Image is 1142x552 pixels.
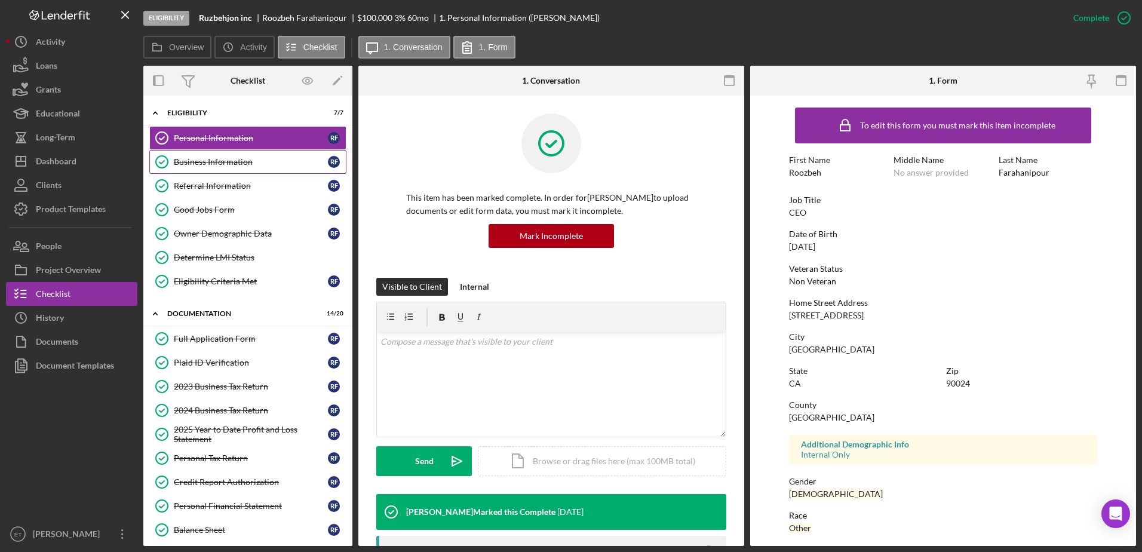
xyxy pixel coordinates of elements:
[357,13,392,23] span: $100,000
[894,155,993,165] div: Middle Name
[789,229,1098,239] div: Date of Birth
[489,224,614,248] button: Mark Incomplete
[376,278,448,296] button: Visible to Client
[789,511,1098,520] div: Race
[149,518,346,542] a: Balance SheetRF
[36,173,62,200] div: Clients
[789,168,821,177] div: Roozbeh
[6,234,137,258] button: People
[174,205,328,214] div: Good Jobs Form
[328,404,340,416] div: R F
[174,425,328,444] div: 2025 Year to Date Profit and Loss Statement
[174,334,328,344] div: Full Application Form
[6,258,137,282] button: Project Overview
[174,277,328,286] div: Eligibility Criteria Met
[149,126,346,150] a: Personal InformationRF
[30,522,108,549] div: [PERSON_NAME]
[6,330,137,354] button: Documents
[149,398,346,422] a: 2024 Business Tax ReturnRF
[406,507,555,517] div: [PERSON_NAME] Marked this Complete
[36,102,80,128] div: Educational
[149,198,346,222] a: Good Jobs FormRF
[328,180,340,192] div: R F
[174,253,346,262] div: Determine LMI Status
[789,311,864,320] div: [STREET_ADDRESS]
[36,306,64,333] div: History
[328,452,340,464] div: R F
[6,149,137,173] button: Dashboard
[522,76,580,85] div: 1. Conversation
[303,42,337,52] label: Checklist
[6,354,137,378] button: Document Templates
[36,282,70,309] div: Checklist
[149,375,346,398] a: 2023 Business Tax ReturnRF
[801,440,1086,449] div: Additional Demographic Info
[407,13,429,23] div: 60 mo
[460,278,489,296] div: Internal
[328,333,340,345] div: R F
[328,132,340,144] div: R F
[174,133,328,143] div: Personal Information
[789,264,1098,274] div: Veteran Status
[6,173,137,197] button: Clients
[6,197,137,221] button: Product Templates
[1061,6,1136,30] button: Complete
[149,222,346,246] a: Owner Demographic DataRF
[167,109,314,116] div: Eligibility
[328,275,340,287] div: R F
[262,13,357,23] div: Roozbeh Farahanipour
[6,125,137,149] button: Long-Term
[1101,499,1130,528] div: Open Intercom Messenger
[36,78,61,105] div: Grants
[231,76,265,85] div: Checklist
[328,476,340,488] div: R F
[328,357,340,369] div: R F
[143,11,189,26] div: Eligibility
[214,36,274,59] button: Activity
[328,156,340,168] div: R F
[278,36,345,59] button: Checklist
[174,358,328,367] div: Plaid ID Verification
[174,525,328,535] div: Balance Sheet
[382,278,442,296] div: Visible to Client
[174,501,328,511] div: Personal Financial Statement
[557,507,584,517] time: 2025-08-29 22:24
[6,306,137,330] button: History
[174,181,328,191] div: Referral Information
[789,366,940,376] div: State
[6,30,137,54] button: Activity
[789,155,888,165] div: First Name
[36,330,78,357] div: Documents
[415,446,434,476] div: Send
[946,366,1097,376] div: Zip
[439,13,600,23] div: 1. Personal Information ([PERSON_NAME])
[789,477,1098,486] div: Gender
[328,204,340,216] div: R F
[860,121,1055,130] div: To edit this form you must mark this item incomplete
[328,500,340,512] div: R F
[149,446,346,470] a: Personal Tax ReturnRF
[36,30,65,57] div: Activity
[6,54,137,78] button: Loans
[322,310,343,317] div: 14 / 20
[6,282,137,306] a: Checklist
[174,453,328,463] div: Personal Tax Return
[149,351,346,375] a: Plaid ID VerificationRF
[6,102,137,125] button: Educational
[6,78,137,102] a: Grants
[358,36,450,59] button: 1. Conversation
[789,413,874,422] div: [GEOGRAPHIC_DATA]
[479,42,508,52] label: 1. Form
[999,155,1098,165] div: Last Name
[328,381,340,392] div: R F
[36,149,76,176] div: Dashboard
[789,208,806,217] div: CEO
[789,523,811,533] div: Other
[143,36,211,59] button: Overview
[328,428,340,440] div: R F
